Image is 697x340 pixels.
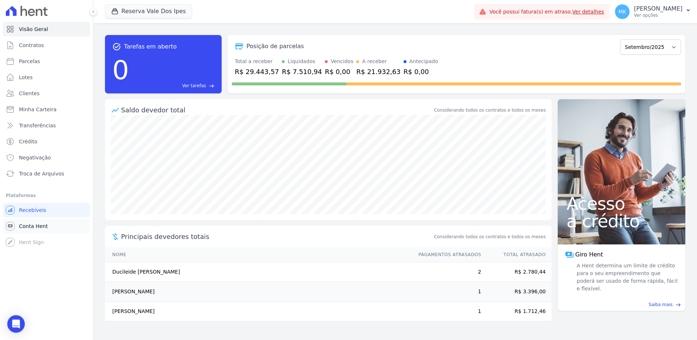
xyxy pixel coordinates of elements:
span: Clientes [19,90,39,97]
td: R$ 1.712,46 [482,302,552,321]
td: [PERSON_NAME] [105,282,412,302]
div: Total a receber [235,58,279,65]
a: Transferências [3,118,90,133]
span: task_alt [112,42,121,51]
span: Giro Hent [575,250,603,259]
span: Crédito [19,138,38,145]
div: R$ 21.932,63 [356,67,400,77]
span: Acesso [566,195,677,212]
div: R$ 0,00 [404,67,438,77]
span: Contratos [19,42,44,49]
span: Recebíveis [19,206,46,214]
div: Plataformas [6,191,87,200]
a: Parcelas [3,54,90,69]
a: Troca de Arquivos [3,166,90,181]
div: Vencidos [331,58,353,65]
th: Nome [105,247,412,262]
span: Visão Geral [19,26,48,33]
td: 1 [412,282,482,302]
span: Você possui fatura(s) em atraso. [489,8,604,16]
a: Conta Hent [3,219,90,233]
div: 0 [112,51,129,89]
div: Posição de parcelas [246,42,304,51]
span: Minha Carteira [19,106,57,113]
div: Saldo devedor total [121,105,433,115]
th: Pagamentos Atrasados [412,247,482,262]
div: R$ 7.510,94 [282,67,322,77]
a: Ver tarefas east [132,82,214,89]
div: Antecipado [409,58,438,65]
span: east [675,302,681,308]
span: A Hent determina um limite de crédito para o seu empreendimento que poderá ser usado de forma ráp... [575,262,678,293]
span: Troca de Arquivos [19,170,64,177]
a: Negativação [3,150,90,165]
button: MK [PERSON_NAME] Ver opções [609,1,697,22]
span: Lotes [19,74,33,81]
span: Negativação [19,154,51,161]
a: Saiba mais east [562,301,681,308]
span: Transferências [19,122,56,129]
span: Saiba mais [649,301,673,308]
span: Considerando todos os contratos e todos os meses [434,233,546,240]
td: R$ 3.396,00 [482,282,552,302]
th: Total Atrasado [482,247,552,262]
span: Tarefas em aberto [124,42,177,51]
span: east [209,83,214,89]
a: Crédito [3,134,90,149]
td: [PERSON_NAME] [105,302,412,321]
div: R$ 29.443,57 [235,67,279,77]
span: a crédito [566,212,677,230]
a: Contratos [3,38,90,53]
td: R$ 2.780,44 [482,262,552,282]
span: MK [618,9,626,14]
button: Reserva Vale Dos Ipes [105,4,192,18]
td: Ducileide [PERSON_NAME] [105,262,412,282]
p: Ver opções [634,12,682,18]
td: 1 [412,302,482,321]
td: 2 [412,262,482,282]
p: [PERSON_NAME] [634,5,682,12]
a: Minha Carteira [3,102,90,117]
div: Open Intercom Messenger [7,315,25,333]
a: Lotes [3,70,90,85]
div: A receber [362,58,387,65]
span: Ver tarefas [182,82,206,89]
span: Parcelas [19,58,40,65]
div: Liquidados [288,58,315,65]
a: Clientes [3,86,90,101]
div: R$ 0,00 [325,67,353,77]
span: Conta Hent [19,223,48,230]
a: Ver detalhes [572,9,604,15]
div: Considerando todos os contratos e todos os meses [434,107,546,113]
span: Principais devedores totais [121,232,433,242]
a: Recebíveis [3,203,90,217]
a: Visão Geral [3,22,90,36]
